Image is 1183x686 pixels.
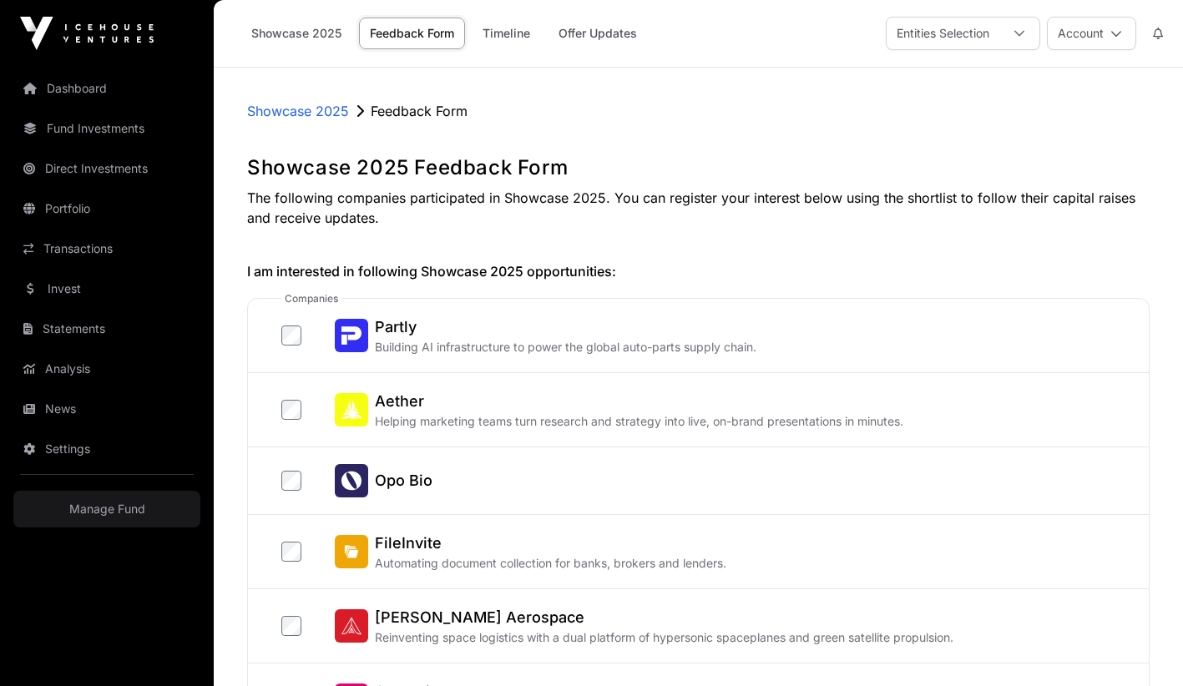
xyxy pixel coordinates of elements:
h2: Partly [375,315,756,339]
a: Statements [13,310,200,347]
img: Dawn Aerospace [335,609,368,643]
img: FileInvite [335,535,368,568]
p: Building AI infrastructure to power the global auto-parts supply chain. [375,339,756,356]
input: Opo BioOpo Bio [281,471,301,491]
button: Account [1047,17,1136,50]
img: Icehouse Ventures Logo [20,17,154,50]
div: Entities Selection [887,18,999,49]
a: Portfolio [13,190,200,227]
a: Settings [13,431,200,467]
h2: Aether [375,390,903,413]
input: FileInviteFileInviteAutomating document collection for banks, brokers and lenders. [281,542,301,562]
a: Showcase 2025 [247,101,349,121]
a: Analysis [13,351,200,387]
p: Reinventing space logistics with a dual platform of hypersonic spaceplanes and green satellite pr... [375,629,953,646]
h2: FileInvite [375,532,726,555]
a: Invest [13,270,200,307]
p: Automating document collection for banks, brokers and lenders. [375,555,726,572]
h2: [PERSON_NAME] Aerospace [375,606,953,629]
a: Manage Fund [13,491,200,527]
a: Timeline [472,18,541,49]
h2: I am interested in following Showcase 2025 opportunities: [247,261,1150,281]
h1: Showcase 2025 Feedback Form [247,154,1150,181]
p: The following companies participated in Showcase 2025. You can register your interest below using... [247,188,1150,228]
input: PartlyPartlyBuilding AI infrastructure to power the global auto-parts supply chain. [281,325,301,346]
a: Offer Updates [548,18,648,49]
p: Helping marketing teams turn research and strategy into live, on-brand presentations in minutes. [375,413,903,430]
img: Partly [335,319,368,352]
a: Feedback Form [359,18,465,49]
p: Feedback Form [371,101,468,121]
a: News [13,391,200,427]
span: companies [281,292,341,305]
input: Dawn Aerospace[PERSON_NAME] AerospaceReinventing space logistics with a dual platform of hyperson... [281,616,301,636]
a: Transactions [13,230,200,267]
a: Direct Investments [13,150,200,187]
h2: Opo Bio [375,469,432,492]
a: Showcase 2025 [240,18,352,49]
img: Opo Bio [335,464,368,497]
input: AetherAetherHelping marketing teams turn research and strategy into live, on-brand presentations ... [281,400,301,420]
a: Dashboard [13,70,200,107]
a: Fund Investments [13,110,200,147]
img: Aether [335,393,368,426]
